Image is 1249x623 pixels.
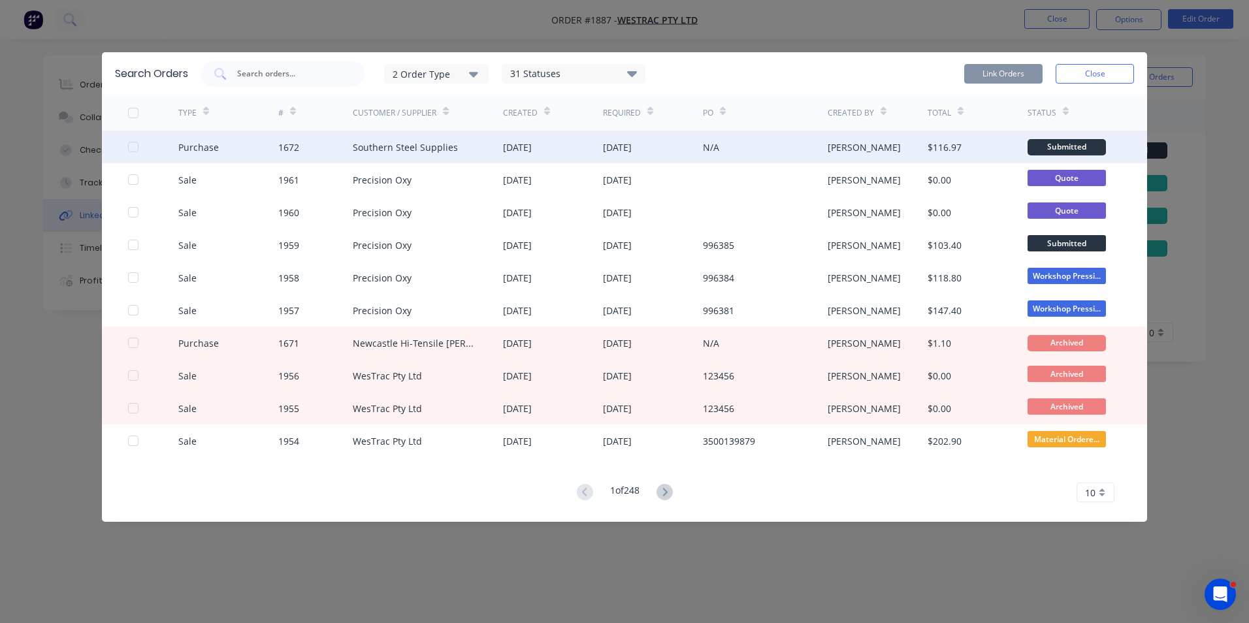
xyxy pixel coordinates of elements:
[703,271,734,285] div: 996384
[828,434,901,448] div: [PERSON_NAME]
[178,271,197,285] div: Sale
[278,140,299,154] div: 1672
[928,238,962,252] div: $103.40
[278,206,299,219] div: 1960
[603,271,632,285] div: [DATE]
[828,107,874,119] div: Created By
[393,67,480,80] div: 2 Order Type
[278,402,299,415] div: 1955
[703,238,734,252] div: 996385
[503,206,532,219] div: [DATE]
[1028,107,1056,119] div: Status
[928,402,951,415] div: $0.00
[503,369,532,383] div: [DATE]
[503,140,532,154] div: [DATE]
[928,107,951,119] div: Total
[384,64,489,84] button: 2 Order Type
[603,206,632,219] div: [DATE]
[828,140,901,154] div: [PERSON_NAME]
[1028,335,1106,351] div: Archived
[178,402,197,415] div: Sale
[703,434,755,448] div: 3500139879
[928,140,962,154] div: $116.97
[503,336,532,350] div: [DATE]
[928,336,951,350] div: $1.10
[278,107,284,119] div: #
[1028,366,1106,382] span: Archived
[928,304,962,317] div: $147.40
[503,402,532,415] div: [DATE]
[928,173,951,187] div: $0.00
[828,173,901,187] div: [PERSON_NAME]
[1028,170,1106,186] span: Quote
[1028,398,1106,415] span: Archived
[828,369,901,383] div: [PERSON_NAME]
[353,369,422,383] div: WesTrac Pty Ltd
[603,140,632,154] div: [DATE]
[178,107,197,119] div: TYPE
[178,206,197,219] div: Sale
[1028,268,1106,284] span: Workshop Pressi...
[1205,579,1236,610] iframe: Intercom live chat
[278,304,299,317] div: 1957
[278,369,299,383] div: 1956
[1028,300,1106,317] span: Workshop Pressi...
[703,140,719,154] div: N/A
[603,238,632,252] div: [DATE]
[1028,202,1106,219] span: Quote
[353,238,412,252] div: Precision Oxy
[603,304,632,317] div: [DATE]
[828,336,901,350] div: [PERSON_NAME]
[828,271,901,285] div: [PERSON_NAME]
[828,206,901,219] div: [PERSON_NAME]
[610,483,640,502] div: 1 of 248
[178,369,197,383] div: Sale
[703,336,719,350] div: N/A
[503,304,532,317] div: [DATE]
[503,271,532,285] div: [DATE]
[353,271,412,285] div: Precision Oxy
[178,238,197,252] div: Sale
[278,271,299,285] div: 1958
[353,336,477,350] div: Newcastle Hi-Tensile [PERSON_NAME]
[603,434,632,448] div: [DATE]
[1028,235,1106,251] span: Submitted
[353,402,422,415] div: WesTrac Pty Ltd
[828,402,901,415] div: [PERSON_NAME]
[703,402,734,415] div: 123456
[278,238,299,252] div: 1959
[928,271,962,285] div: $118.80
[503,173,532,187] div: [DATE]
[603,173,632,187] div: [DATE]
[353,206,412,219] div: Precision Oxy
[178,304,197,317] div: Sale
[928,206,951,219] div: $0.00
[353,434,422,448] div: WesTrac Pty Ltd
[502,67,645,81] div: 31 Statuses
[115,66,188,82] div: Search Orders
[236,67,344,80] input: Search orders...
[1085,486,1095,500] span: 10
[703,369,734,383] div: 123456
[178,140,219,154] div: Purchase
[603,402,632,415] div: [DATE]
[178,434,197,448] div: Sale
[353,107,436,119] div: Customer / Supplier
[703,304,734,317] div: 996381
[278,173,299,187] div: 1961
[828,238,901,252] div: [PERSON_NAME]
[178,336,219,350] div: Purchase
[603,369,632,383] div: [DATE]
[928,369,951,383] div: $0.00
[703,107,713,119] div: PO
[964,64,1043,84] button: Link Orders
[928,434,962,448] div: $202.90
[503,434,532,448] div: [DATE]
[1028,431,1106,447] span: Material Ordere...
[1056,64,1134,84] button: Close
[353,304,412,317] div: Precision Oxy
[353,173,412,187] div: Precision Oxy
[353,140,458,154] div: Southern Steel Supplies
[603,107,641,119] div: Required
[503,238,532,252] div: [DATE]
